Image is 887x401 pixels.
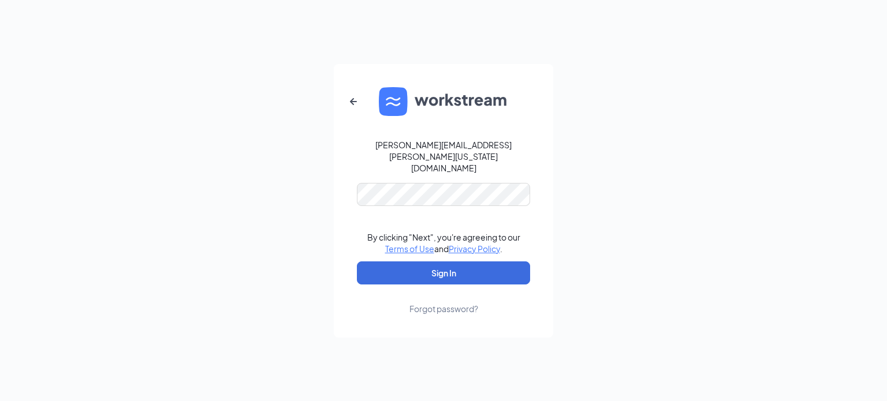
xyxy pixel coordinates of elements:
div: By clicking "Next", you're agreeing to our and . [367,231,520,254]
a: Forgot password? [409,284,478,314]
svg: ArrowLeftNew [346,95,360,108]
a: Privacy Policy [449,243,500,254]
div: [PERSON_NAME][EMAIL_ADDRESS][PERSON_NAME][US_STATE][DOMAIN_NAME] [357,139,530,174]
img: WS logo and Workstream text [379,87,508,116]
button: ArrowLeftNew [340,88,367,115]
div: Forgot password? [409,303,478,314]
button: Sign In [357,261,530,284]
a: Terms of Use [385,243,434,254]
